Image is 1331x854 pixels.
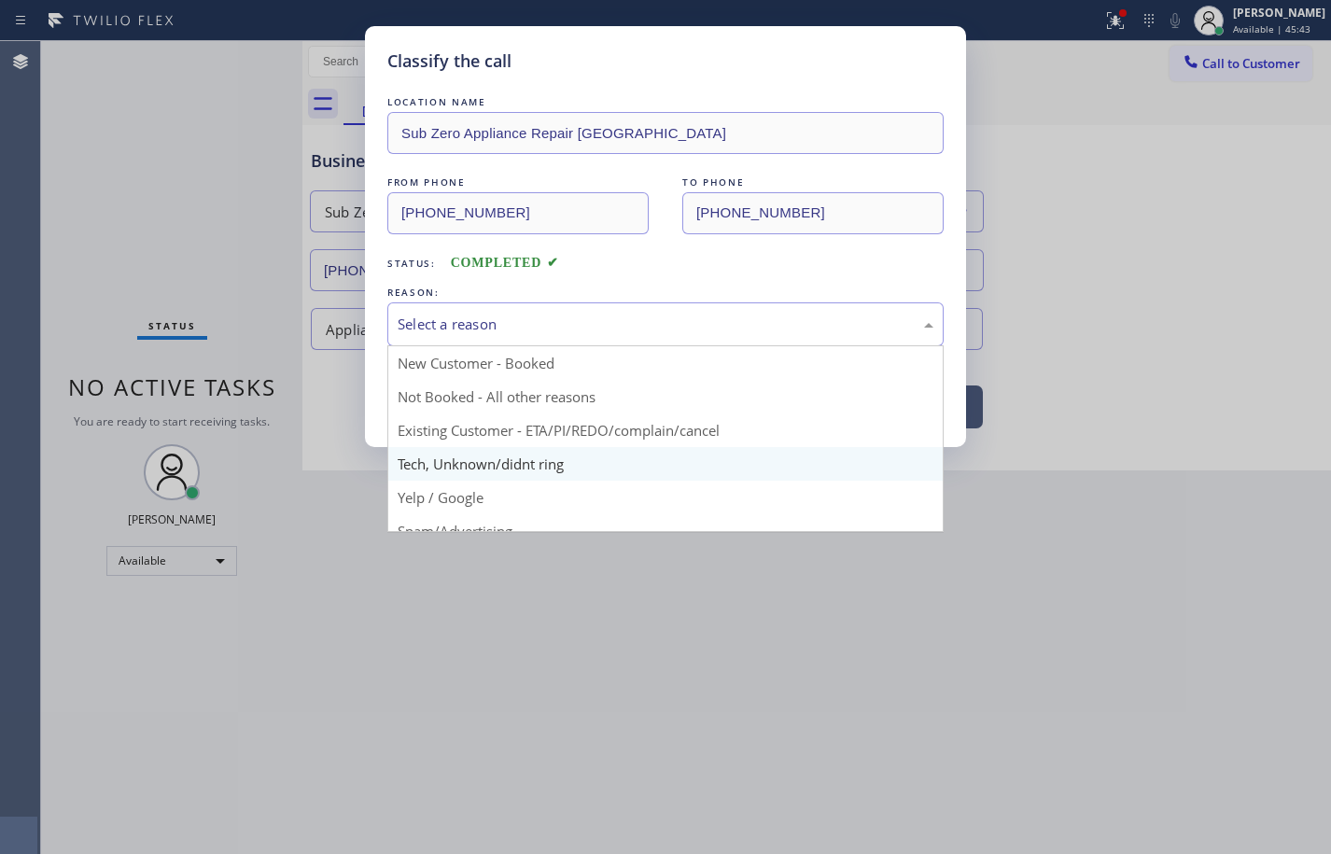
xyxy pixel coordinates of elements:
[451,256,559,270] span: COMPLETED
[388,447,943,481] div: Tech, Unknown/didnt ring
[388,346,943,380] div: New Customer - Booked
[387,173,649,192] div: FROM PHONE
[682,173,944,192] div: TO PHONE
[387,92,944,112] div: LOCATION NAME
[388,380,943,413] div: Not Booked - All other reasons
[388,481,943,514] div: Yelp / Google
[398,314,933,335] div: Select a reason
[388,514,943,548] div: Spam/Advertising
[388,413,943,447] div: Existing Customer - ETA/PI/REDO/complain/cancel
[387,49,511,74] h5: Classify the call
[682,192,944,234] input: To phone
[387,192,649,234] input: From phone
[387,257,436,270] span: Status:
[387,283,944,302] div: REASON:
